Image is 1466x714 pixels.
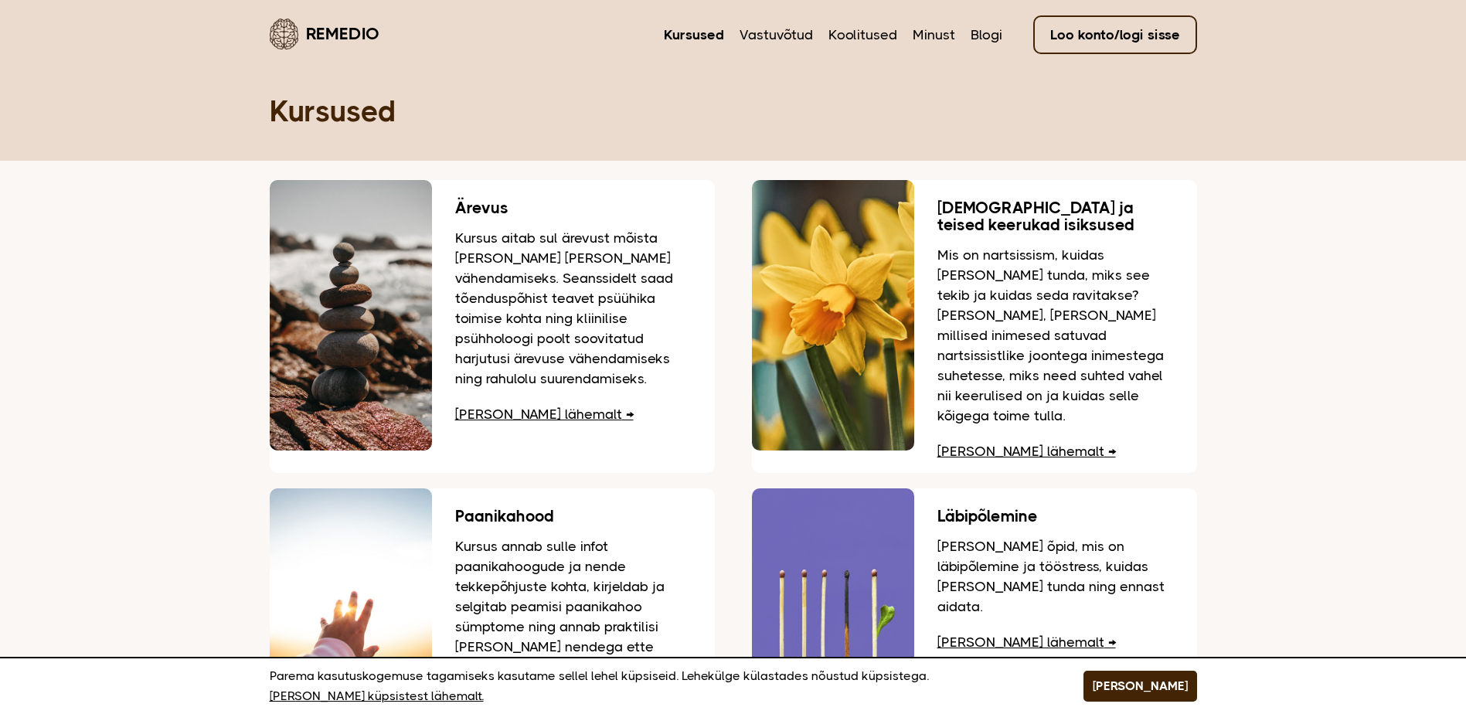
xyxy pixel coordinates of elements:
[664,25,724,45] a: Kursused
[270,15,379,52] a: Remedio
[455,228,692,389] p: Kursus aitab sul ärevust mõista [PERSON_NAME] [PERSON_NAME] vähendamiseks. Seanssidelt saad tõend...
[455,536,692,677] p: Kursus annab sulle infot paanikahoogude ja nende tekkepõhjuste kohta, kirjeldab ja selgitab peami...
[913,25,955,45] a: Minust
[455,199,692,216] h3: Ärevus
[937,508,1174,525] h3: Läbipõlemine
[270,19,298,49] img: Remedio logo
[937,444,1116,459] a: [PERSON_NAME] lähemalt
[937,634,1116,650] a: [PERSON_NAME] lähemalt
[828,25,897,45] a: Koolitused
[455,508,692,525] h3: Paanikahood
[937,199,1174,233] h3: [DEMOGRAPHIC_DATA] ja teised keerukad isiksused
[752,180,914,450] img: Nartsissid
[270,686,484,706] a: [PERSON_NAME] küpsistest lähemalt.
[270,666,1045,706] p: Parema kasutuskogemuse tagamiseks kasutame sellel lehel küpsiseid. Lehekülge külastades nõustud k...
[937,536,1174,617] p: [PERSON_NAME] õpid, mis on läbipõlemine ja tööstress, kuidas [PERSON_NAME] tunda ning ennast aidata.
[1083,671,1197,702] button: [PERSON_NAME]
[270,180,432,450] img: Rannas teineteise peale hoolikalt laotud kivid, mis hoiavad tasakaalu
[937,245,1174,426] p: Mis on nartsissism, kuidas [PERSON_NAME] tunda, miks see tekib ja kuidas seda ravitakse? [PERSON_...
[971,25,1002,45] a: Blogi
[455,406,634,422] a: [PERSON_NAME] lähemalt
[270,93,1197,130] h1: Kursused
[740,25,813,45] a: Vastuvõtud
[1033,15,1197,54] a: Loo konto/logi sisse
